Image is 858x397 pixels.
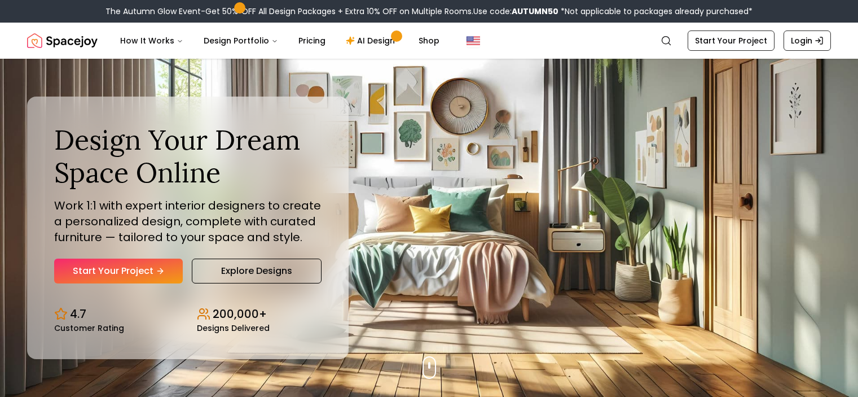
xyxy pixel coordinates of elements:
span: *Not applicable to packages already purchased* [558,6,753,17]
span: Use code: [473,6,558,17]
div: The Autumn Glow Event-Get 50% OFF All Design Packages + Extra 10% OFF on Multiple Rooms. [105,6,753,17]
a: Spacejoy [27,29,98,52]
img: Spacejoy Logo [27,29,98,52]
a: Login [784,30,831,51]
p: 200,000+ [213,306,267,322]
a: Start Your Project [688,30,775,51]
a: Pricing [289,29,335,52]
p: 4.7 [70,306,86,322]
a: Start Your Project [54,259,183,283]
a: Explore Designs [192,259,322,283]
a: Shop [410,29,448,52]
b: AUTUMN50 [512,6,558,17]
div: Design stats [54,297,322,332]
button: Design Portfolio [195,29,287,52]
button: How It Works [111,29,192,52]
h1: Design Your Dream Space Online [54,124,322,189]
nav: Global [27,23,831,59]
p: Work 1:1 with expert interior designers to create a personalized design, complete with curated fu... [54,198,322,245]
nav: Main [111,29,448,52]
a: AI Design [337,29,407,52]
small: Designs Delivered [197,324,270,332]
small: Customer Rating [54,324,124,332]
img: United States [467,34,480,47]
